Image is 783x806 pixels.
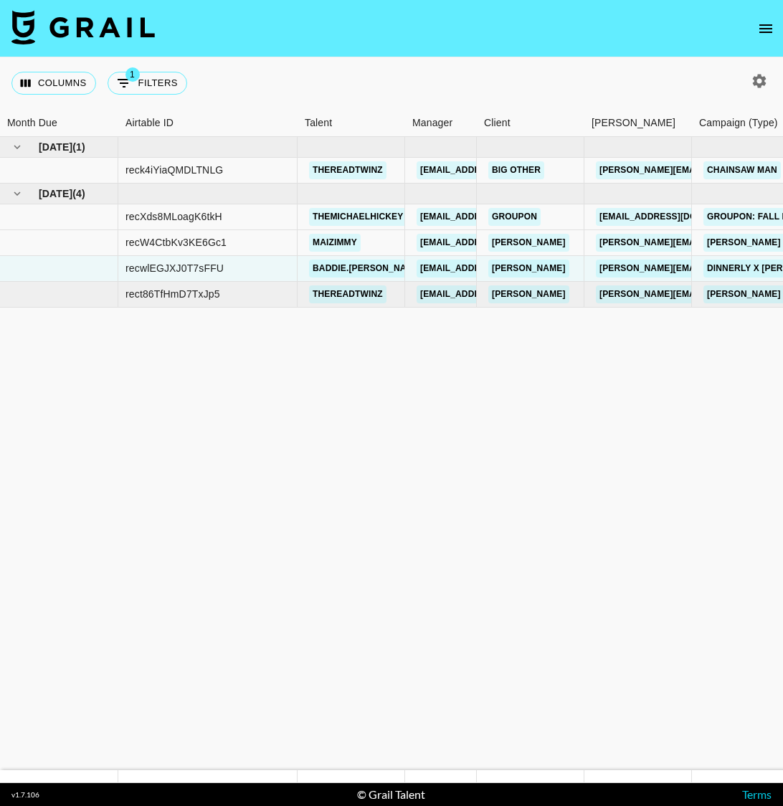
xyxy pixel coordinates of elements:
a: Big Other [488,161,544,179]
button: hide children [7,184,27,204]
div: Manager [412,109,452,137]
span: [DATE] [39,186,72,201]
button: Select columns [11,72,96,95]
a: [EMAIL_ADDRESS][DOMAIN_NAME] [417,208,577,226]
div: Manager [405,109,477,137]
div: Month Due [7,109,57,137]
img: Grail Talent [11,10,155,44]
div: recXds8MLoagK6tkH [125,209,222,224]
a: GroupOn [488,208,541,226]
div: rect86TfHmD7TxJp5 [125,287,220,301]
div: Talent [305,109,332,137]
div: v 1.7.106 [11,790,39,800]
div: Booker [584,109,692,137]
a: [PERSON_NAME] [488,285,569,303]
a: [EMAIL_ADDRESS][DOMAIN_NAME] [596,208,756,226]
a: thereadtwinz [309,161,386,179]
a: [EMAIL_ADDRESS][DOMAIN_NAME] [417,285,577,303]
a: [PERSON_NAME] [488,234,569,252]
div: Campaign (Type) [699,109,778,137]
button: open drawer [751,14,780,43]
button: hide children [7,137,27,157]
a: thereadtwinz [309,285,386,303]
a: [EMAIL_ADDRESS][DOMAIN_NAME] [417,234,577,252]
span: ( 4 ) [72,186,85,201]
a: maizimmy [309,234,361,252]
a: themichaelhickey [309,208,407,226]
div: Talent [298,109,405,137]
button: Show filters [108,72,187,95]
div: Client [477,109,584,137]
div: reck4iYiaQMDLTNLG [125,163,223,177]
div: Client [484,109,511,137]
a: [PERSON_NAME] [488,260,569,278]
a: baddie.[PERSON_NAME] [309,260,426,278]
span: [DATE] [39,140,72,154]
div: [PERSON_NAME] [592,109,675,137]
a: [EMAIL_ADDRESS][DOMAIN_NAME] [417,161,577,179]
div: recW4CtbKv3KE6Gc1 [125,235,227,250]
span: ( 1 ) [72,140,85,154]
a: [EMAIL_ADDRESS][DOMAIN_NAME] [417,260,577,278]
a: Terms [742,787,772,801]
div: Airtable ID [125,109,174,137]
a: Chainsaw Man [703,161,781,179]
div: Airtable ID [118,109,298,137]
div: recwlEGJXJ0T7sFFU [125,261,224,275]
div: © Grail Talent [357,787,425,802]
span: 1 [125,67,140,82]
